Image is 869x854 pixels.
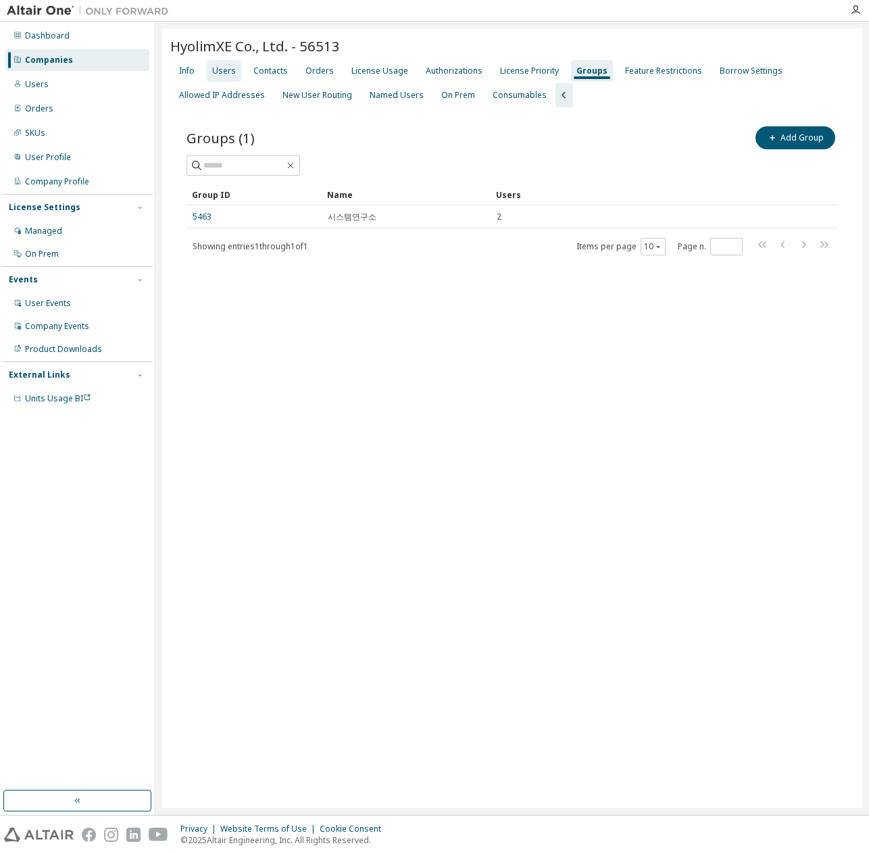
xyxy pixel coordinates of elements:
[25,249,59,259] div: On Prem
[193,241,308,252] span: Showing entries 1 through 1 of 1
[25,128,45,139] div: SKUs
[9,202,80,213] div: License Settings
[755,126,835,149] button: Add Group
[25,30,70,41] div: Dashboard
[25,344,102,355] div: Product Downloads
[497,211,501,222] span: 2
[9,370,70,380] div: External Links
[7,4,176,18] img: Altair One
[25,152,71,163] div: User Profile
[187,128,255,147] span: Groups (1)
[25,176,89,187] div: Company Profile
[126,828,141,842] img: linkedin.svg
[720,66,783,76] div: Borrow Settings
[170,36,340,55] span: HyolimXE Co., Ltd. - 56513
[320,824,389,834] div: Cookie Consent
[220,824,320,834] div: Website Terms of Use
[180,824,220,834] div: Privacy
[678,238,743,255] span: Page n.
[576,66,607,76] div: Groups
[180,834,389,846] p: © 2025 Altair Engineering, Inc. All Rights Reserved.
[282,90,352,101] div: New User Routing
[25,321,89,332] div: Company Events
[9,274,38,285] div: Events
[500,66,559,76] div: License Priority
[212,66,236,76] div: Users
[644,241,662,252] button: 10
[305,66,334,76] div: Orders
[25,393,91,404] span: Units Usage BI
[179,90,265,101] div: Allowed IP Addresses
[25,103,53,114] div: Orders
[25,79,49,90] div: Users
[426,66,482,76] div: Authorizations
[25,298,71,309] div: User Events
[104,828,118,842] img: instagram.svg
[576,238,666,255] span: Items per page
[496,184,800,205] div: Users
[4,828,74,842] img: altair_logo.svg
[25,55,73,66] div: Companies
[351,66,408,76] div: License Usage
[328,211,376,222] span: 시스템연구소
[625,66,702,76] div: Feature Restrictions
[149,828,168,842] img: youtube.svg
[253,66,288,76] div: Contacts
[82,828,96,842] img: facebook.svg
[25,226,62,236] div: Managed
[327,184,485,205] div: Name
[441,90,475,101] div: On Prem
[193,211,212,222] a: 5463
[192,184,316,205] div: Group ID
[370,90,424,101] div: Named Users
[179,66,195,76] div: Info
[493,90,547,101] div: Consumables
